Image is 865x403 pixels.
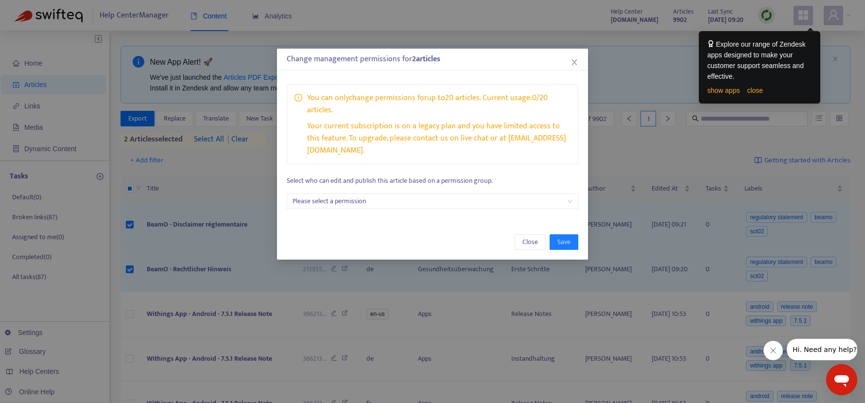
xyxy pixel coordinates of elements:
[787,339,857,360] iframe: Message from company
[287,175,578,186] p: Select who can edit and publish this article based on a permission group.
[571,58,578,66] span: close
[747,87,763,94] a: close
[569,57,580,68] button: Close
[287,53,578,65] div: Change management permissions for
[412,53,440,66] strong: 2 article s
[826,364,857,395] iframe: Button to launch messaging window
[763,341,783,360] iframe: Close message
[515,234,546,250] button: Close
[708,87,740,94] a: show apps
[294,92,302,102] span: info-circle
[307,120,571,157] p: Your current subscription is on a legacy plan and you have limited access to this feature. To upg...
[550,234,578,250] button: Save
[708,39,812,82] div: Explore our range of Zendesk apps designed to make your customer support seamless and effective.
[307,92,571,116] p: You can only change permissions for up to 20 articles . Current usage: 0 / 20 articles .
[522,237,538,247] span: Close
